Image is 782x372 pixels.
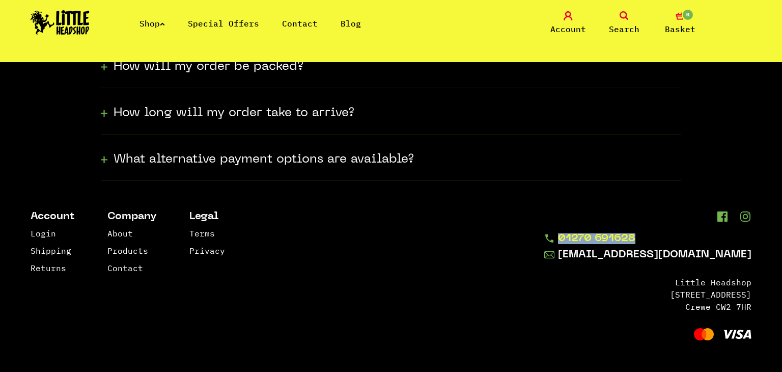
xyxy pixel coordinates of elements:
li: Company [107,211,157,222]
a: 0 Basket [655,11,706,35]
li: [STREET_ADDRESS] [544,288,751,301]
a: Privacy [189,246,225,256]
span: Basket [665,23,695,35]
a: Blog [341,18,361,29]
a: [EMAIL_ADDRESS][DOMAIN_NAME] [544,249,751,261]
li: Legal [189,211,225,222]
a: About [107,228,133,238]
span: Search [609,23,639,35]
a: Login [31,228,56,238]
h3: How long will my order take to arrive? [114,105,354,121]
a: Contact [282,18,318,29]
a: Products [107,246,148,256]
h3: How will my order be packed? [114,59,303,75]
a: Contact [107,263,143,273]
a: Returns [31,263,66,273]
a: 01270 691628 [544,233,751,244]
li: Account [31,211,75,222]
img: Visa and Mastercard Accepted [694,328,751,340]
a: Terms [189,228,215,238]
span: Account [550,23,586,35]
span: 0 [682,9,694,21]
img: Little Head Shop Logo [31,10,90,35]
a: Shop [139,18,165,29]
li: Little Headshop [544,276,751,288]
li: Crewe CW2 7HR [544,301,751,313]
a: Search [599,11,650,35]
a: Special Offers [188,18,259,29]
h3: What alternative payment options are available? [114,151,414,168]
a: Shipping [31,246,71,256]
